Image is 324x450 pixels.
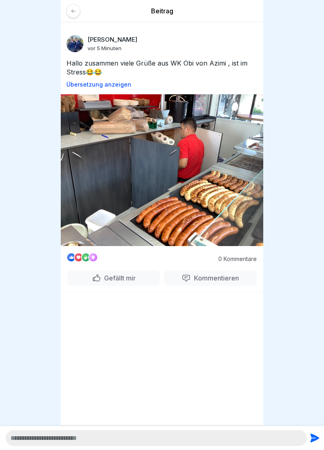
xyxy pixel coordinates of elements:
p: Kommentieren [191,274,239,282]
p: Beitrag [66,6,258,15]
p: Übersetzung anzeigen [66,81,258,88]
p: Gefällt mir [101,274,136,282]
p: vor 5 Minuten [87,45,122,51]
p: 0 Kommentare [212,256,257,262]
p: [PERSON_NAME] [87,36,137,43]
img: Post Image [61,94,263,246]
p: Hallo zusammen viele Grüße aus WK Obi von Azimi , ist im Stress😂😂 [66,59,258,76]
